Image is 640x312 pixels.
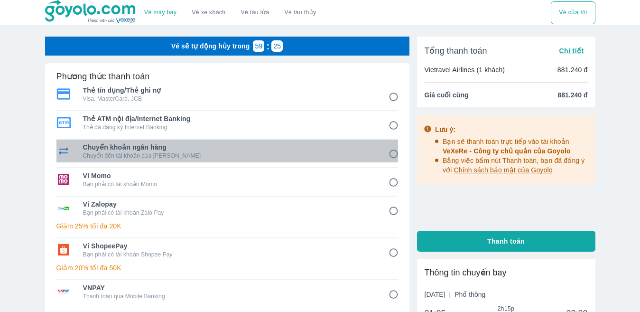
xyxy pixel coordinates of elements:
p: 59 [255,41,263,51]
p: : [264,41,271,51]
p: Giảm 20% tối đa 50K [56,263,398,273]
p: Bằng việc bấm nút Thanh toán, bạn đã đồng ý với [443,156,589,175]
p: Visa, MasterCard, JCB [83,95,375,103]
span: Thanh toán [487,236,525,246]
img: Ví Momo [56,174,71,185]
span: Chuyển khoản ngân hàng [83,142,375,152]
p: Chuyển đến tài khoản của [PERSON_NAME] [83,152,375,160]
span: VNPAY [83,283,375,293]
p: 25 [273,41,281,51]
span: Tổng thanh toán [425,45,487,57]
p: 881.240 đ [557,65,588,75]
div: Ví MomoVí MomoBạn phải có tài khoản Momo [56,168,398,191]
img: Ví Zalopay [56,202,71,214]
span: VeXeRe - Công ty chủ quản của Goyolo [443,147,571,155]
span: Chi tiết [559,47,584,55]
span: Giá cuối cùng [425,90,469,100]
button: Vé tàu thủy [277,1,324,24]
span: Ví Zalopay [83,199,375,209]
img: Chuyển khoản ngân hàng [56,145,71,157]
p: Giảm 25% tối đa 20K [56,221,398,231]
h6: Phương thức thanh toán [56,71,150,82]
p: Bạn phải có tài khoản Momo [83,180,375,188]
img: Thẻ tín dụng/Thẻ ghi nợ [56,88,71,100]
img: Ví ShopeePay [56,244,71,255]
p: Vietravel Airlines (1 khách) [425,65,505,75]
span: 881.240 đ [557,90,587,100]
img: VNPAY [56,286,71,297]
div: Ví ShopeePayVí ShopeePayBạn phải có tài khoản Shopee Pay [56,238,398,261]
div: VNPAYVNPAYThanh toán qua Mobile Banking [56,280,398,303]
div: Lưu ý: [435,125,589,134]
div: choose transportation mode [551,1,595,24]
div: Thông tin chuyến bay [425,267,588,278]
a: Vé xe khách [192,9,225,16]
div: Chuyển khoản ngân hàngChuyển khoản ngân hàngChuyển đến tài khoản của [PERSON_NAME] [56,140,398,162]
div: Thẻ ATM nội địa/Internet BankingThẻ ATM nội địa/Internet BankingThẻ đã đăng ký Internet Banking [56,111,398,134]
span: [DATE] [425,290,486,299]
button: Thanh toán [417,231,595,252]
p: Bạn phải có tài khoản Shopee Pay [83,251,375,258]
button: Vé của tôi [551,1,595,24]
span: Bạn sẽ thanh toán trực tiếp vào tài khoản [443,138,571,155]
p: Thẻ đã đăng ký Internet Banking [83,123,375,131]
img: Thẻ ATM nội địa/Internet Banking [56,117,71,128]
span: Ví ShopeePay [83,241,375,251]
div: choose transportation mode [137,1,324,24]
span: | [449,291,451,298]
span: Thẻ tín dụng/Thẻ ghi nợ [83,85,375,95]
p: Thanh toán qua Mobile Banking [83,293,375,300]
button: Chi tiết [555,44,587,57]
span: Phổ thông [454,291,485,298]
span: Chính sách bảo mật của Goyolo [454,166,553,174]
div: Ví ZalopayVí ZalopayBạn phải có tài khoản Zalo Pay [56,197,398,219]
a: Vé máy bay [144,9,176,16]
p: Vé sẽ tự động hủy trong [171,41,250,51]
span: Thẻ ATM nội địa/Internet Banking [83,114,375,123]
span: Ví Momo [83,171,375,180]
p: Bạn phải có tài khoản Zalo Pay [83,209,375,217]
a: Vé tàu lửa [233,1,277,24]
div: Thẻ tín dụng/Thẻ ghi nợThẻ tín dụng/Thẻ ghi nợVisa, MasterCard, JCB [56,83,398,105]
